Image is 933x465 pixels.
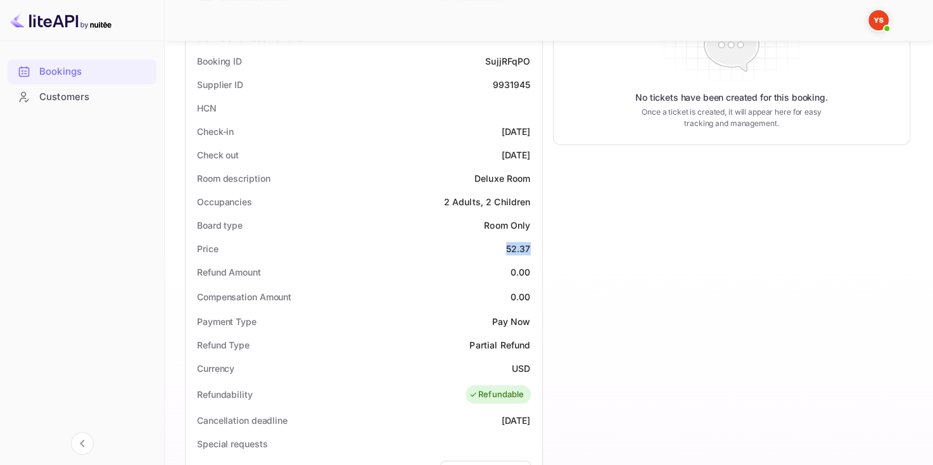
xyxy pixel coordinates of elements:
div: SujjRFqPO [485,54,530,68]
div: Refundability [197,388,253,401]
div: [DATE] [502,148,531,162]
div: 52.37 [506,242,531,255]
div: HCN [197,101,217,115]
p: Once a ticket is created, it will appear here for easy tracking and management. [636,106,827,129]
div: Currency [197,362,234,375]
div: Refund Type [197,338,250,352]
div: Bookings [8,60,156,84]
div: Payment Type [197,315,257,328]
div: Room description [197,172,270,185]
div: Refundable [469,388,524,401]
div: Supplier ID [197,78,243,91]
div: [DATE] [502,125,531,138]
div: Booking ID [197,54,242,68]
div: Pay Now [492,315,530,328]
div: 9931945 [492,78,530,91]
div: Check-in [197,125,234,138]
img: Yandex Support [868,10,889,30]
img: LiteAPI logo [10,10,111,30]
div: Board type [197,219,243,232]
div: Refund Amount [197,265,261,279]
div: Cancellation deadline [197,414,288,427]
div: Compensation Amount [197,290,291,303]
div: Deluxe Room [474,172,531,185]
div: Customers [8,85,156,110]
div: Customers [39,90,150,105]
div: 2 Adults, 2 Children [444,195,531,208]
div: Price [197,242,219,255]
div: [DATE] [502,414,531,427]
a: Customers [8,85,156,108]
div: Room Only [484,219,530,232]
div: 0.00 [511,290,531,303]
div: Bookings [39,65,150,79]
div: Partial Refund [469,338,530,352]
div: USD [512,362,530,375]
a: Bookings [8,60,156,83]
div: 0.00 [511,265,531,279]
button: Collapse navigation [71,432,94,455]
div: Occupancies [197,195,252,208]
p: No tickets have been created for this booking. [635,91,828,104]
div: Special requests [197,437,267,450]
div: Check out [197,148,239,162]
